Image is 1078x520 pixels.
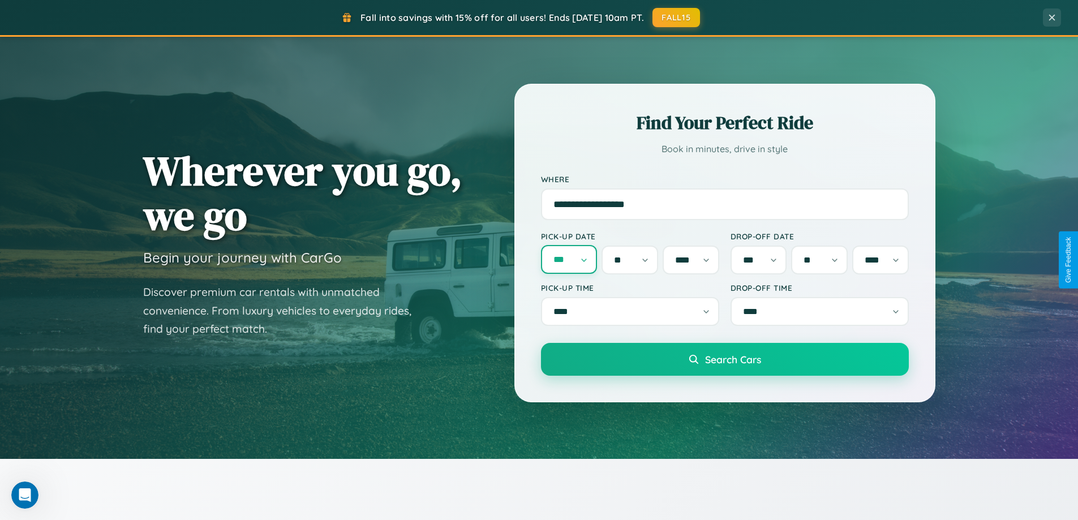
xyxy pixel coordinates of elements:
[1064,237,1072,283] div: Give Feedback
[360,12,644,23] span: Fall into savings with 15% off for all users! Ends [DATE] 10am PT.
[705,353,761,366] span: Search Cars
[652,8,700,27] button: FALL15
[143,148,462,238] h1: Wherever you go, we go
[541,231,719,241] label: Pick-up Date
[731,231,909,241] label: Drop-off Date
[143,283,426,338] p: Discover premium car rentals with unmatched convenience. From luxury vehicles to everyday rides, ...
[541,141,909,157] p: Book in minutes, drive in style
[143,249,342,266] h3: Begin your journey with CarGo
[541,343,909,376] button: Search Cars
[731,283,909,293] label: Drop-off Time
[541,174,909,184] label: Where
[541,110,909,135] h2: Find Your Perfect Ride
[541,283,719,293] label: Pick-up Time
[11,482,38,509] iframe: Intercom live chat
